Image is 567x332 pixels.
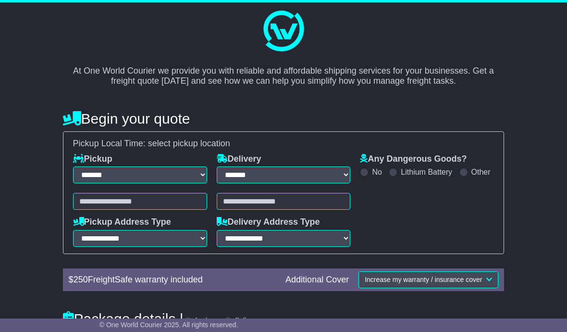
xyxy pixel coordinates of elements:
[196,316,219,327] label: kg/cm
[401,167,452,177] label: Lithium Battery
[68,139,499,149] div: Pickup Local Time:
[372,167,382,177] label: No
[73,154,112,165] label: Pickup
[259,7,308,55] img: One World Courier Logo - great freight rates
[360,154,467,165] label: Any Dangerous Goods?
[235,316,251,327] label: lb/in
[73,217,171,228] label: Pickup Address Type
[99,321,238,329] span: © One World Courier 2025. All rights reserved.
[281,275,354,285] div: Additional Cover
[73,55,495,87] p: At One World Courier we provide you with reliable and affordable shipping services for your busin...
[217,154,261,165] label: Delivery
[74,275,88,284] span: 250
[365,276,482,283] span: Increase my warranty / insurance cover
[471,167,491,177] label: Other
[358,271,498,288] button: Increase my warranty / insurance cover
[148,139,230,148] span: select pickup location
[64,275,281,285] div: $ FreightSafe warranty included
[63,111,505,127] h4: Begin your quote
[63,311,184,327] h4: Package details |
[217,217,320,228] label: Delivery Address Type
